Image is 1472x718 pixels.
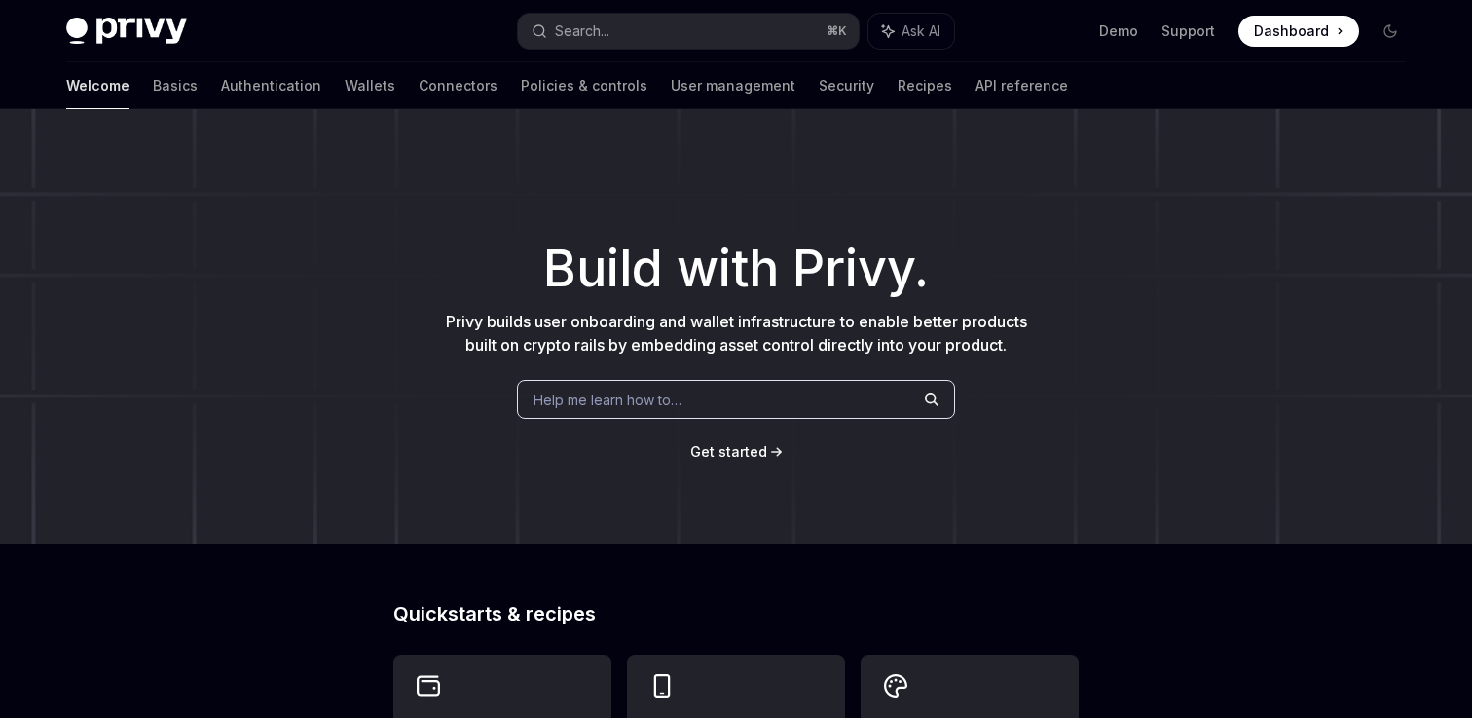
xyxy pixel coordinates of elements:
[819,62,874,109] a: Security
[1375,16,1406,47] button: Toggle dark mode
[690,442,767,462] a: Get started
[1238,16,1359,47] a: Dashboard
[66,62,129,109] a: Welcome
[221,62,321,109] a: Authentication
[975,62,1068,109] a: API reference
[1099,21,1138,41] a: Demo
[446,312,1027,355] span: Privy builds user onboarding and wallet infrastructure to enable better products built on crypto ...
[345,62,395,109] a: Wallets
[868,14,954,49] button: Ask AI
[521,62,647,109] a: Policies & controls
[1254,21,1329,41] span: Dashboard
[543,251,929,286] span: Build with Privy.
[898,62,952,109] a: Recipes
[518,14,859,49] button: Search...⌘K
[555,19,609,43] div: Search...
[1161,21,1215,41] a: Support
[671,62,795,109] a: User management
[827,23,847,39] span: ⌘ K
[66,18,187,45] img: dark logo
[153,62,198,109] a: Basics
[393,604,596,624] span: Quickstarts & recipes
[690,443,767,460] span: Get started
[419,62,497,109] a: Connectors
[902,21,940,41] span: Ask AI
[534,390,681,410] span: Help me learn how to…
